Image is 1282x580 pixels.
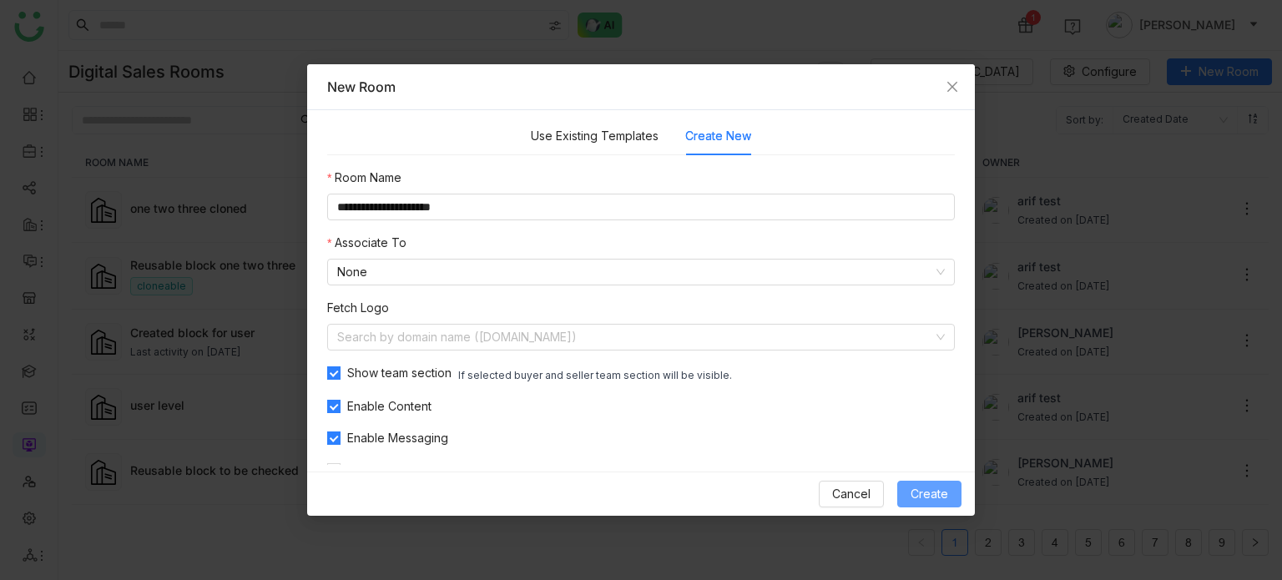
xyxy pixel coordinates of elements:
[341,397,438,416] span: Enable Content
[911,485,948,503] span: Create
[327,299,389,317] label: Fetch Logo
[341,461,411,479] span: Cloneable
[327,234,406,252] label: Associate To
[832,485,871,503] span: Cancel
[458,368,732,384] div: If selected buyer and seller team section will be visible.
[930,64,975,109] button: Close
[327,78,955,96] div: New Room
[337,260,945,285] nz-select-item: None
[327,169,401,187] label: Room Name
[341,429,455,447] span: Enable Messaging
[819,481,884,507] button: Cancel
[897,481,961,507] button: Create
[685,127,751,145] button: Create New
[411,465,805,481] div: If selected the room will be visible to all users and will be available to be cloned.
[531,127,659,145] button: Use Existing Templates
[341,364,458,382] span: Show team section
